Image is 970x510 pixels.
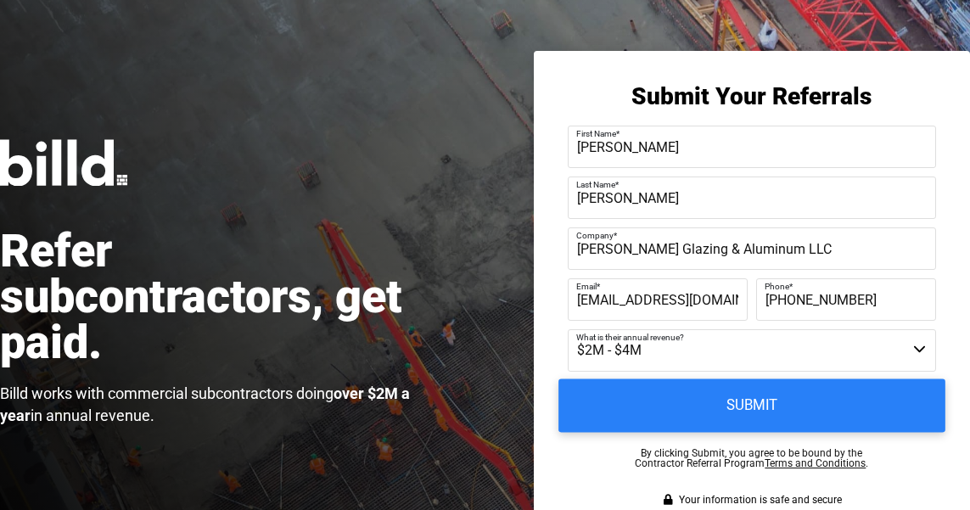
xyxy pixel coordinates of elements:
a: Terms and Conditions [765,457,866,469]
span: Your information is safe and secure [675,494,842,506]
span: First Name [576,129,616,138]
span: Phone [765,282,789,291]
input: Submit [558,379,945,433]
span: Company [576,231,614,240]
h3: Submit Your Referrals [631,85,872,109]
span: Last Name [576,180,615,189]
span: Email [576,282,597,291]
p: By clicking Submit, you agree to be bound by the Contractor Referral Program . [623,448,881,468]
